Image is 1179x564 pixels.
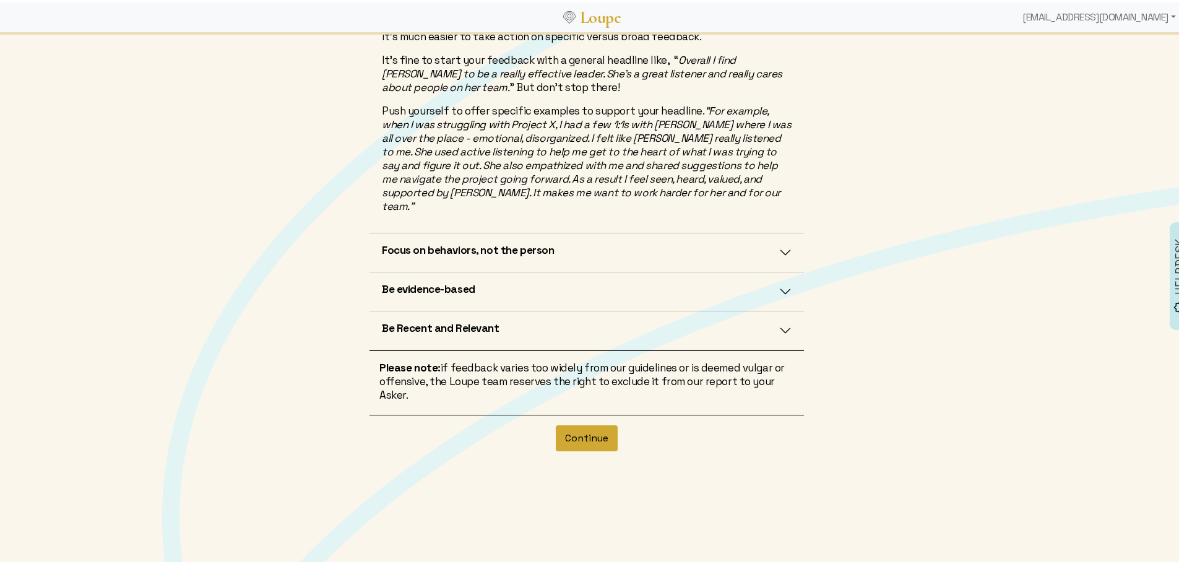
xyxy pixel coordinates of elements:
p: It's much easier to take action on specific versus broad feedback. [382,27,792,41]
strong: Please note: [379,358,441,372]
p: It's fine to start your feedback with a general headline like, “ ” But don't stop there! [382,51,792,92]
button: Be evidence-based [369,270,804,308]
p: if feedback varies too widely from our guidelines or is deemed vulgar or offensive, the Loupe tea... [379,358,794,399]
h5: Focus on behaviors, not the person [382,241,554,254]
button: Be Recent and Relevant [369,309,804,347]
p: Push yourself to offer specific examples to support your headline. [382,102,792,210]
em: “For example, when I was struggling with Project X, I had a few 1:1s with [PERSON_NAME] where I w... [382,102,791,210]
button: Continue [556,423,618,449]
img: Loupe Logo [563,9,576,21]
h5: Be evidence-based [382,280,475,293]
em: Overall I find [PERSON_NAME] to be a really effective leader. She's a great listener and really c... [382,51,782,92]
button: Focus on behaviors, not the person [369,231,804,269]
a: Loupe [576,4,625,27]
h5: Be Recent and Relevant [382,319,499,332]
